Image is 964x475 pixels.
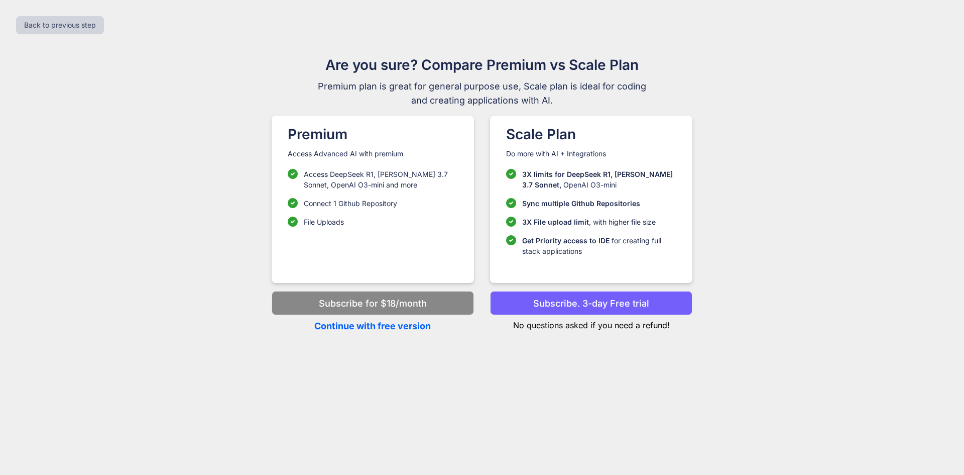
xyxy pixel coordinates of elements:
button: Back to previous step [16,16,104,34]
p: Sync multiple Github Repositories [522,198,640,209]
img: checklist [288,217,298,227]
h1: Are you sure? Compare Premium vs Scale Plan [313,54,651,75]
span: Premium plan is great for general purpose use, Scale plan is ideal for coding and creating applic... [313,79,651,108]
span: Get Priority access to IDE [522,236,610,245]
span: 3X limits for DeepSeek R1, [PERSON_NAME] 3.7 Sonnet, [522,170,673,189]
p: Subscribe. 3-day Free trial [533,297,649,310]
p: File Uploads [304,217,344,227]
p: Access Advanced AI with premium [288,149,458,159]
p: Connect 1 Github Repository [304,198,397,209]
img: checklist [506,169,516,179]
h1: Premium [288,124,458,145]
p: Do more with AI + Integrations [506,149,676,159]
button: Subscribe for $18/month [272,291,474,315]
p: Subscribe for $18/month [319,297,427,310]
img: checklist [288,198,298,208]
button: Subscribe. 3-day Free trial [490,291,692,315]
img: checklist [506,198,516,208]
p: Access DeepSeek R1, [PERSON_NAME] 3.7 Sonnet, OpenAI O3-mini and more [304,169,458,190]
img: checklist [288,169,298,179]
img: checklist [506,235,516,245]
p: No questions asked if you need a refund! [490,315,692,331]
h1: Scale Plan [506,124,676,145]
p: OpenAI O3-mini [522,169,676,190]
img: checklist [506,217,516,227]
p: , with higher file size [522,217,656,227]
p: Continue with free version [272,319,474,333]
span: 3X File upload limit [522,218,589,226]
p: for creating full stack applications [522,235,676,256]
